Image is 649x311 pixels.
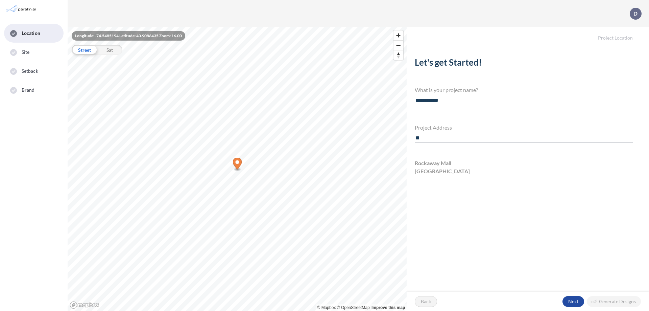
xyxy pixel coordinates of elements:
[415,159,451,167] span: Rockaway Mall
[97,45,122,55] div: Sat
[393,30,403,40] button: Zoom in
[5,3,38,15] img: Parafin
[317,305,336,310] a: Mapbox
[415,57,633,70] h2: Let's get Started!
[337,305,370,310] a: OpenStreetMap
[233,158,242,172] div: Map marker
[393,41,403,50] span: Zoom out
[633,10,638,17] p: D
[72,45,97,55] div: Street
[568,298,578,305] p: Next
[72,31,185,41] div: Longitude: -74.5485194 Latitude: 40.9086435 Zoom: 16.00
[68,27,407,311] canvas: Map
[562,296,584,307] button: Next
[393,50,403,60] button: Reset bearing to north
[371,305,405,310] a: Improve this map
[22,87,35,93] span: Brand
[22,49,29,55] span: Site
[22,30,40,37] span: Location
[415,124,633,131] h4: Project Address
[70,301,99,309] a: Mapbox homepage
[22,68,38,74] span: Setback
[415,167,470,175] span: [GEOGRAPHIC_DATA]
[393,40,403,50] button: Zoom out
[407,27,649,41] h5: Project Location
[415,87,633,93] h4: What is your project name?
